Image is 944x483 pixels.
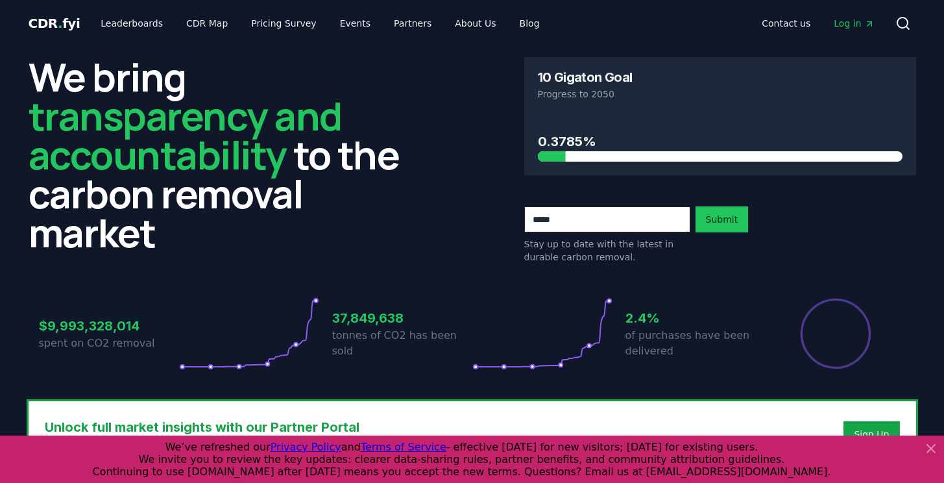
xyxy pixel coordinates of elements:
[90,12,550,35] nav: Main
[538,88,902,101] p: Progress to 2050
[383,12,442,35] a: Partners
[696,206,749,232] button: Submit
[90,12,173,35] a: Leaderboards
[843,421,899,447] button: Sign Up
[625,308,766,328] h3: 2.4%
[538,132,902,151] h3: 0.3785%
[241,12,326,35] a: Pricing Survey
[29,89,342,181] span: transparency and accountability
[524,238,690,264] p: Stay up to date with the latest in durable carbon removal.
[799,297,872,370] div: Percentage of sales delivered
[176,12,238,35] a: CDR Map
[625,328,766,359] p: of purchases have been delivered
[58,16,62,31] span: .
[39,316,179,336] h3: $9,993,328,014
[751,12,821,35] a: Contact us
[29,14,80,32] a: CDR.fyi
[39,336,179,351] p: spent on CO2 removal
[332,328,472,359] p: tonnes of CO2 has been sold
[854,428,889,441] a: Sign Up
[538,71,633,84] h3: 10 Gigaton Goal
[332,308,472,328] h3: 37,849,638
[29,57,420,252] h2: We bring to the carbon removal market
[751,12,884,35] nav: Main
[330,12,381,35] a: Events
[823,12,884,35] a: Log in
[29,16,80,31] span: CDR fyi
[444,12,506,35] a: About Us
[834,17,874,30] span: Log in
[509,12,550,35] a: Blog
[45,417,610,437] h3: Unlock full market insights with our Partner Portal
